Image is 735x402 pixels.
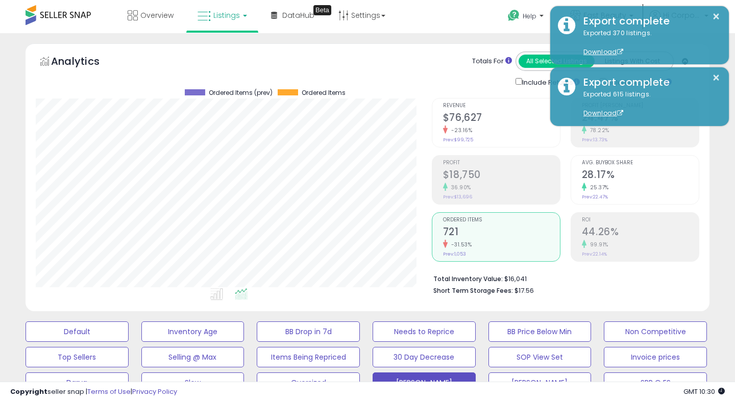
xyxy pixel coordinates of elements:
[488,321,592,342] button: BB Price Below Min
[443,251,466,257] small: Prev: 1,053
[87,387,131,396] a: Terms of Use
[604,321,707,342] button: Non Competitive
[51,54,119,71] h5: Analytics
[712,71,720,84] button: ×
[488,372,592,393] button: [PERSON_NAME]
[26,347,129,367] button: Top Sellers
[582,251,607,257] small: Prev: 22.14%
[586,241,608,248] small: 99.91%
[576,90,721,118] div: Exported 615 listings.
[488,347,592,367] button: SOP View Set
[141,372,244,393] button: Slow
[582,217,699,223] span: ROI
[373,372,476,393] button: [PERSON_NAME]
[443,226,560,240] h2: 721
[141,321,244,342] button: Inventory Age
[683,387,725,396] span: 2025-08-13 10:30 GMT
[443,194,472,200] small: Prev: $13,696
[443,169,560,183] h2: $18,750
[448,127,473,134] small: -23.16%
[140,10,174,20] span: Overview
[582,226,699,240] h2: 44.26%
[132,387,177,396] a: Privacy Policy
[604,372,707,393] button: SPP Q ES
[514,286,534,295] span: $17.56
[576,29,721,57] div: Exported 370 listings.
[582,160,699,166] span: Avg. Buybox Share
[500,2,554,33] a: Help
[519,55,595,68] button: All Selected Listings
[10,387,177,397] div: seller snap | |
[582,169,699,183] h2: 28.17%
[586,127,609,134] small: 78.22%
[582,194,608,200] small: Prev: 22.47%
[257,321,360,342] button: BB Drop in 7d
[213,10,240,20] span: Listings
[576,75,721,90] div: Export complete
[433,274,503,283] b: Total Inventory Value:
[582,137,607,143] small: Prev: 13.73%
[443,137,473,143] small: Prev: $99,725
[576,14,721,29] div: Export complete
[508,76,592,88] div: Include Returns
[209,89,273,96] span: Ordered Items (prev)
[26,372,129,393] button: Darya
[448,241,472,248] small: -31.53%
[443,217,560,223] span: Ordered Items
[313,5,331,15] div: Tooltip anchor
[302,89,346,96] span: Ordered Items
[443,112,560,125] h2: $76,627
[373,347,476,367] button: 30 Day Decrease
[433,272,692,284] li: $16,041
[583,109,623,117] a: Download
[373,321,476,342] button: Needs to Reprice
[586,184,609,191] small: 25.37%
[472,57,512,66] div: Totals For
[257,372,360,393] button: Oversized
[10,387,47,396] strong: Copyright
[523,12,536,20] span: Help
[282,10,314,20] span: DataHub
[26,321,129,342] button: Default
[141,347,244,367] button: Selling @ Max
[604,347,707,367] button: Invoice prices
[257,347,360,367] button: Items Being Repriced
[433,286,513,295] b: Short Term Storage Fees:
[507,9,520,22] i: Get Help
[443,103,560,109] span: Revenue
[443,160,560,166] span: Profit
[712,10,720,23] button: ×
[448,184,471,191] small: 36.90%
[583,47,623,56] a: Download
